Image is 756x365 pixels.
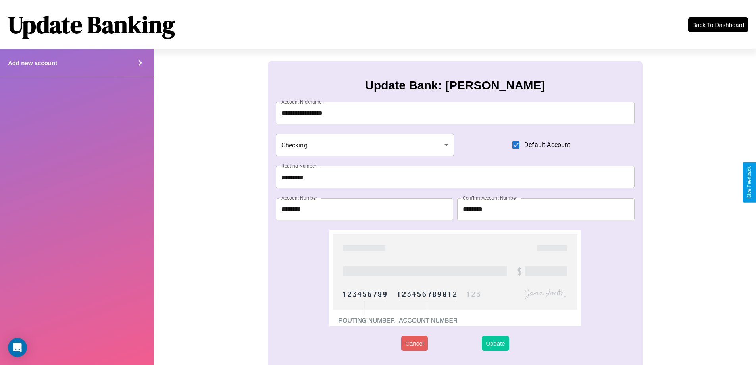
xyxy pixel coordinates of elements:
[482,336,509,351] button: Update
[281,195,317,201] label: Account Number
[401,336,428,351] button: Cancel
[463,195,517,201] label: Confirm Account Number
[8,8,175,41] h1: Update Banking
[281,162,316,169] label: Routing Number
[281,98,322,105] label: Account Nickname
[8,338,27,357] div: Open Intercom Messenger
[365,79,545,92] h3: Update Bank: [PERSON_NAME]
[746,166,752,199] div: Give Feedback
[329,230,581,326] img: check
[276,134,454,156] div: Checking
[688,17,748,32] button: Back To Dashboard
[524,140,570,150] span: Default Account
[8,60,57,66] h4: Add new account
